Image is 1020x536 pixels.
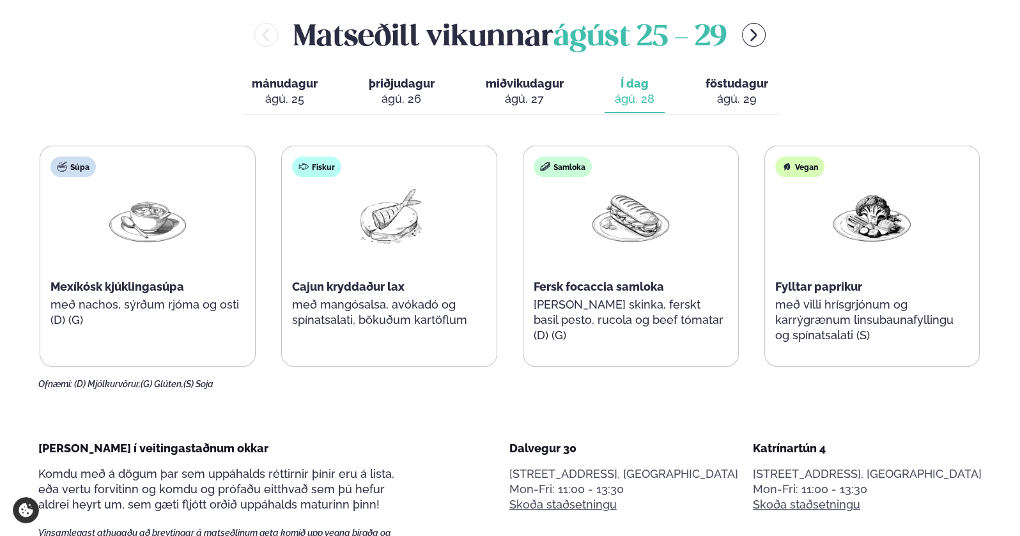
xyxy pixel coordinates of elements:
[50,297,245,328] p: með nachos, sýrðum rjóma og osti (D) (G)
[252,77,318,90] span: mánudagur
[369,77,435,90] span: þriðjudagur
[753,441,982,456] div: Katrínartún 4
[252,91,318,107] div: ágú. 25
[706,77,768,90] span: föstudagur
[50,280,184,293] span: Mexíkósk kjúklingasúpa
[831,187,913,247] img: Vegan.png
[540,162,550,172] img: sandwich-new-16px.svg
[475,71,574,113] button: miðvikudagur ágú. 27
[534,157,592,177] div: Samloka
[292,280,405,293] span: Cajun kryddaður lax
[57,162,67,172] img: soup.svg
[615,91,654,107] div: ágú. 28
[509,497,617,512] a: Skoða staðsetningu
[359,71,445,113] button: þriðjudagur ágú. 26
[509,482,738,497] div: Mon-Fri: 11:00 - 13:30
[706,91,768,107] div: ágú. 29
[486,91,564,107] div: ágú. 27
[292,157,341,177] div: Fiskur
[141,379,183,389] span: (G) Glúten,
[782,162,792,172] img: Vegan.svg
[534,297,728,343] p: [PERSON_NAME] skinka, ferskt basil pesto, rucola og beef tómatar (D) (G)
[50,157,96,177] div: Súpa
[615,76,654,91] span: Í dag
[348,187,430,246] img: Fish.png
[254,23,278,47] button: menu-btn-left
[38,379,72,389] span: Ofnæmi:
[742,23,766,47] button: menu-btn-right
[775,280,862,293] span: Fylltar paprikur
[293,14,727,56] h2: Matseðill vikunnar
[590,187,672,247] img: Panini.png
[534,280,664,293] span: Fersk focaccia samloka
[242,71,328,113] button: mánudagur ágú. 25
[183,379,213,389] span: (S) Soja
[298,162,309,172] img: fish.svg
[74,379,141,389] span: (D) Mjólkurvörur,
[509,441,738,456] div: Dalvegur 30
[753,497,860,512] a: Skoða staðsetningu
[13,497,39,523] a: Cookie settings
[369,91,435,107] div: ágú. 26
[38,441,268,455] span: [PERSON_NAME] í veitingastaðnum okkar
[753,482,982,497] div: Mon-Fri: 11:00 - 13:30
[695,71,778,113] button: föstudagur ágú. 29
[107,187,189,247] img: Soup.png
[38,467,394,511] span: Komdu með á dögum þar sem uppáhalds réttirnir þínir eru á lista, eða vertu forvitinn og komdu og ...
[605,71,665,113] button: Í dag ágú. 28
[753,466,982,482] p: [STREET_ADDRESS], [GEOGRAPHIC_DATA]
[509,466,738,482] p: [STREET_ADDRESS], [GEOGRAPHIC_DATA]
[775,157,824,177] div: Vegan
[486,77,564,90] span: miðvikudagur
[775,297,970,343] p: með villi hrísgrjónum og karrýgrænum linsubaunafyllingu og spínatsalati (S)
[292,297,486,328] p: með mangósalsa, avókadó og spínatsalati, bökuðum kartöflum
[553,24,727,52] span: ágúst 25 - 29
